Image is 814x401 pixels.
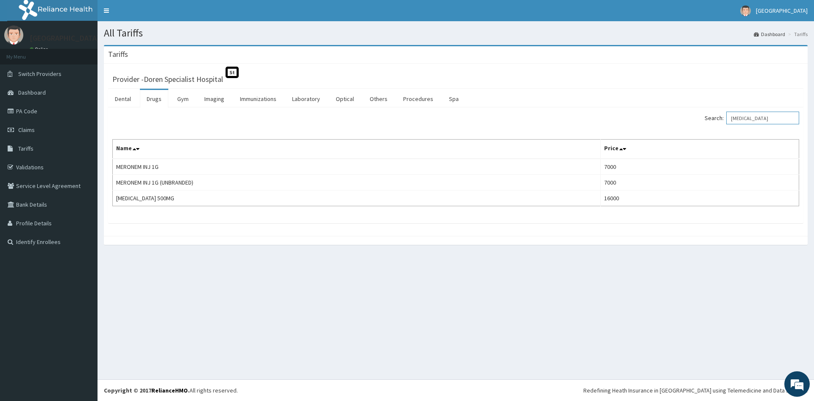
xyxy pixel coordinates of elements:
th: Price [600,140,799,159]
span: Switch Providers [18,70,61,78]
a: Online [30,46,50,52]
p: [GEOGRAPHIC_DATA] [30,34,100,42]
h3: Provider - Doren Specialist Hospital [112,76,223,83]
a: Dental [108,90,138,108]
td: 7000 [600,159,799,175]
li: Tariffs [786,31,808,38]
div: Redefining Heath Insurance in [GEOGRAPHIC_DATA] using Telemedicine and Data Science! [583,386,808,395]
td: [MEDICAL_DATA] 500MG [113,191,601,206]
a: Immunizations [233,90,283,108]
div: Chat with us now [44,48,142,59]
a: Laboratory [285,90,327,108]
span: Claims [18,126,35,134]
h3: Tariffs [108,50,128,58]
td: 16000 [600,191,799,206]
a: Gym [170,90,195,108]
input: Search: [726,112,799,124]
label: Search: [705,112,799,124]
span: [GEOGRAPHIC_DATA] [756,7,808,14]
td: MERONEM INJ 1G [113,159,601,175]
a: Imaging [198,90,231,108]
h1: All Tariffs [104,28,808,39]
div: Minimize live chat window [139,4,159,25]
img: User Image [740,6,751,16]
span: Dashboard [18,89,46,96]
img: d_794563401_company_1708531726252_794563401 [16,42,34,64]
th: Name [113,140,601,159]
textarea: Type your message and hit 'Enter' [4,232,162,261]
span: Tariffs [18,145,33,152]
a: Procedures [396,90,440,108]
td: MERONEM INJ 1G (UNBRANDED) [113,175,601,191]
a: Others [363,90,394,108]
a: RelianceHMO [151,387,188,394]
a: Dashboard [754,31,785,38]
img: User Image [4,25,23,45]
a: Optical [329,90,361,108]
span: St [226,67,239,78]
td: 7000 [600,175,799,191]
span: We're online! [49,107,117,193]
a: Drugs [140,90,168,108]
strong: Copyright © 2017 . [104,387,190,394]
footer: All rights reserved. [98,379,814,401]
a: Spa [442,90,466,108]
